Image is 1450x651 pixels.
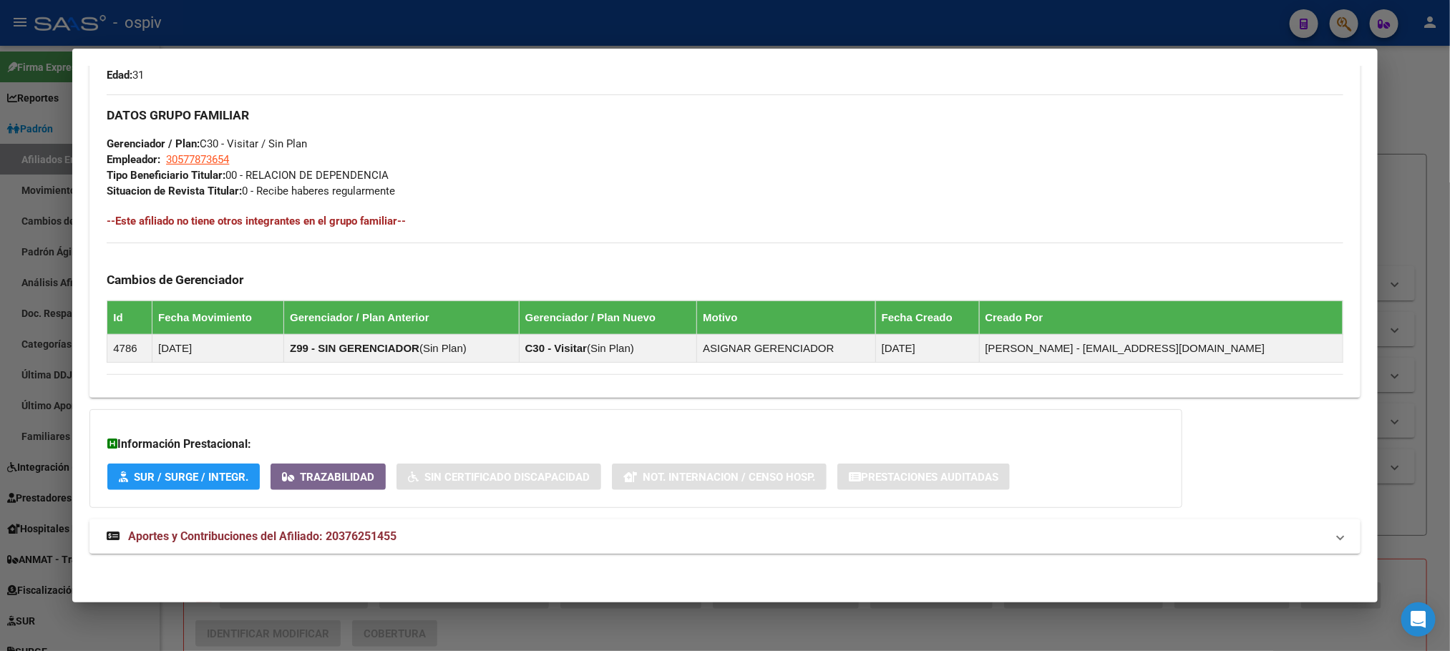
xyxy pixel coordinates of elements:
span: 30577873654 [166,153,229,166]
h4: --Este afiliado no tiene otros integrantes en el grupo familiar-- [107,213,1343,229]
strong: Tipo Beneficiario Titular: [107,169,225,182]
th: Id [107,300,152,334]
span: Sin Certificado Discapacidad [424,471,590,484]
strong: Situacion de Revista Titular: [107,185,242,197]
strong: Nacimiento: [107,53,165,66]
strong: Gerenciador / Plan: [107,137,200,150]
span: 00 - RELACION DE DEPENDENCIA [107,169,389,182]
span: Trazabilidad [300,471,374,484]
span: SUR / SURGE / INTEGR. [134,471,248,484]
span: Aportes y Contribuciones del Afiliado: 20376251455 [128,529,396,543]
span: 31 [107,69,144,82]
span: [DATE] [107,53,197,66]
strong: Edad: [107,69,132,82]
strong: Z99 - SIN GERENCIADOR [290,342,419,354]
span: Not. Internacion / Censo Hosp. [643,471,815,484]
button: Not. Internacion / Censo Hosp. [612,464,827,490]
button: SUR / SURGE / INTEGR. [107,464,260,490]
th: Creado Por [979,300,1343,334]
td: [PERSON_NAME] - [EMAIL_ADDRESS][DOMAIN_NAME] [979,334,1343,362]
button: Sin Certificado Discapacidad [396,464,601,490]
button: Trazabilidad [271,464,386,490]
td: [DATE] [152,334,284,362]
td: ( ) [284,334,519,362]
span: Sin Plan [423,342,463,354]
mat-expansion-panel-header: Aportes y Contribuciones del Afiliado: 20376251455 [89,519,1360,554]
td: 4786 [107,334,152,362]
td: ASIGNAR GERENCIADOR [697,334,876,362]
th: Gerenciador / Plan Anterior [284,300,519,334]
td: ( ) [519,334,697,362]
strong: Empleador: [107,153,160,166]
span: 0 - Recibe haberes regularmente [107,185,395,197]
button: Prestaciones Auditadas [837,464,1010,490]
div: Open Intercom Messenger [1401,602,1436,637]
strong: C30 - Visitar [525,342,587,354]
th: Gerenciador / Plan Nuevo [519,300,697,334]
h3: Información Prestacional: [107,436,1164,453]
td: [DATE] [875,334,979,362]
span: Prestaciones Auditadas [861,471,998,484]
span: C30 - Visitar / Sin Plan [107,137,307,150]
h3: DATOS GRUPO FAMILIAR [107,107,1343,123]
th: Fecha Creado [875,300,979,334]
th: Fecha Movimiento [152,300,284,334]
span: Sin Plan [590,342,631,354]
h3: Cambios de Gerenciador [107,272,1343,288]
th: Motivo [697,300,876,334]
